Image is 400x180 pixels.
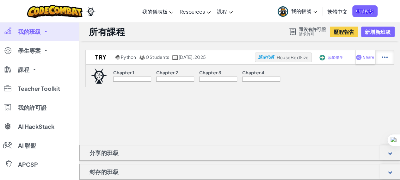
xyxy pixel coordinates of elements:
img: IconShare_Purple.svg [356,54,362,60]
img: avatar [278,6,288,17]
a: 我的儀表板 [139,3,176,20]
img: python.png [115,55,120,60]
span: 0 Students [146,54,169,60]
h1: 所有課程 [89,26,125,38]
span: Teacher Toolkit [18,86,60,91]
h1: 封存的班級 [80,164,128,180]
span: 還沒有許可證 [299,27,326,32]
a: 繁體中文 [324,3,351,20]
span: AI HackStack [18,124,54,129]
span: AI 聯盟 [18,143,36,148]
img: Ozaria [86,7,96,16]
span: 我的帳號 [291,8,317,14]
span: 添加學生 [328,56,343,59]
span: 我的班級 [18,29,41,34]
a: 課程 [214,3,236,20]
p: Chapter 2 [156,70,178,75]
img: logo [90,68,108,84]
span: 課堂代碼 [258,55,274,59]
a: TRY Python 0 Students [DATE], 2025 [86,53,255,62]
img: calendar.svg [172,55,178,60]
span: 我的儀表板 [142,8,168,15]
img: IconStudentEllipsis.svg [382,54,388,60]
h2: TRY [86,53,114,62]
img: IconAddStudents.svg [319,55,325,60]
a: Resources [176,3,214,20]
p: Chapter 3 [199,70,221,75]
span: Python [121,54,136,60]
img: MultipleUsers.png [139,55,145,60]
span: 課程 [217,8,227,15]
a: 請求許可 [299,32,326,37]
button: 歷程報告 [330,27,358,37]
button: 新增新班級 [361,27,394,37]
span: Resources [180,8,205,15]
p: Chapter 4 [242,70,264,75]
span: 我的許可證 [18,105,46,110]
span: 學生專案 [18,48,41,53]
p: Chapter 1 [113,70,134,75]
span: Share [363,55,374,59]
span: HouseBedSize [277,54,309,60]
a: 我的帳號 [274,1,320,21]
a: 申請配額 [352,5,378,17]
span: [DATE], 2025 [179,54,206,60]
img: CodeCombat logo [27,5,83,18]
span: 課程 [18,67,29,72]
span: 繁體中文 [327,8,348,15]
h1: 分享的班級 [80,145,128,161]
